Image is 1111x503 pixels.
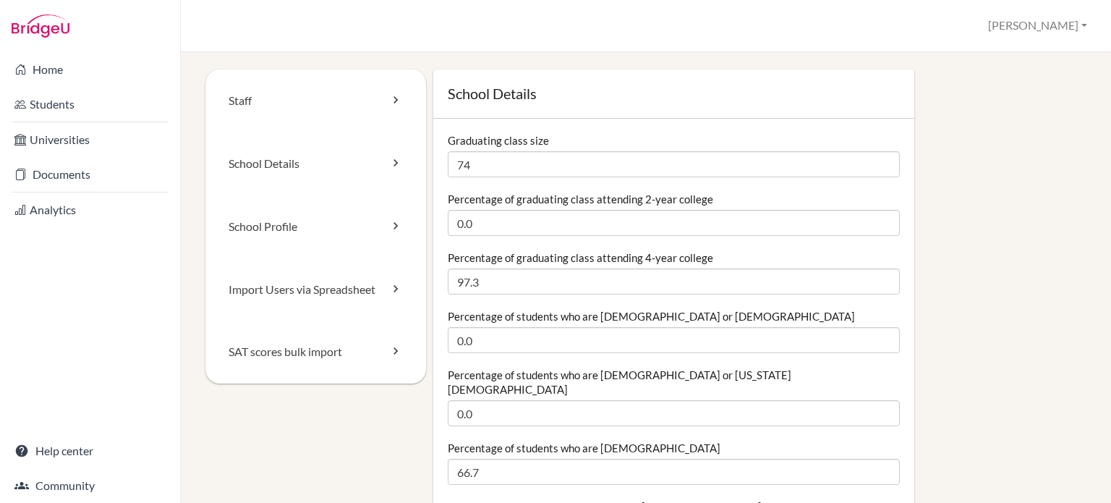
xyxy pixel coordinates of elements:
[3,160,177,189] a: Documents
[448,309,855,324] label: Percentage of students who are [DEMOGRAPHIC_DATA] or [DEMOGRAPHIC_DATA]
[205,321,426,384] a: SAT scores bulk import
[448,250,713,265] label: Percentage of graduating class attending 4-year college
[205,195,426,258] a: School Profile
[3,90,177,119] a: Students
[3,195,177,224] a: Analytics
[12,14,69,38] img: Bridge-U
[3,55,177,84] a: Home
[448,368,900,397] label: Percentage of students who are [DEMOGRAPHIC_DATA] or [US_STATE][DEMOGRAPHIC_DATA]
[448,84,900,103] h1: School Details
[3,125,177,154] a: Universities
[205,258,426,321] a: Import Users via Spreadsheet
[3,436,177,465] a: Help center
[448,192,713,206] label: Percentage of graduating class attending 2-year college
[448,441,720,455] label: Percentage of students who are [DEMOGRAPHIC_DATA]
[205,132,426,195] a: School Details
[982,12,1094,39] button: [PERSON_NAME]
[205,69,426,132] a: Staff
[3,471,177,500] a: Community
[448,133,549,148] label: Graduating class size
